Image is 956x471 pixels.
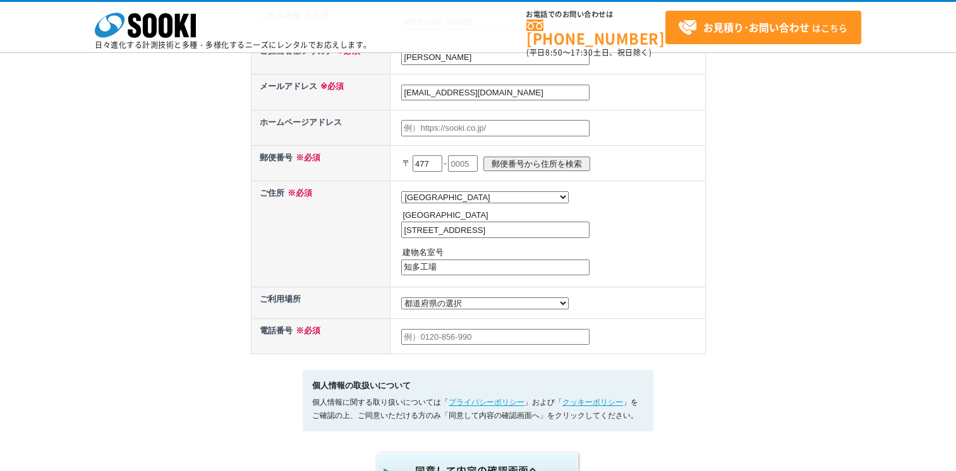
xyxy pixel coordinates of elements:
p: 日々進化する計測技術と多種・多様化するニーズにレンタルでお応えします。 [95,41,372,49]
th: ホームページアドレス [251,110,390,145]
a: [PHONE_NUMBER] [526,20,665,45]
span: ※必須 [284,188,312,198]
input: 例）0120-856-990 [401,329,590,345]
span: ※必須 [317,81,344,91]
input: 郵便番号から住所を検索 [483,157,590,171]
th: ご利用場所 [251,287,390,319]
strong: お見積り･お問い合わせ [703,20,809,35]
a: お見積り･お問い合わせはこちら [665,11,861,44]
p: [GEOGRAPHIC_DATA] [402,209,702,222]
select: /* 20250204 MOD ↑ */ /* 20241122 MOD ↑ */ [401,297,569,309]
input: 550 [413,155,442,172]
span: (平日 ～ 土日、祝日除く) [526,47,651,58]
input: 0005 [448,155,478,172]
a: プライバシーポリシー [449,398,524,407]
th: 電話番号 [251,318,390,354]
p: 個人情報に関する取り扱いについては「 」および「 」をご確認の上、ご同意いただける方のみ「同意して内容の確認画面へ」をクリックしてください。 [312,396,644,422]
span: お電話でのお問い合わせは [526,11,665,18]
input: 例）https://sooki.co.jp/ [401,120,590,136]
th: ご住所 [251,181,390,287]
input: 例）大阪市西区西本町1-15-10 [401,222,590,238]
h5: 個人情報の取扱いについて [312,379,644,393]
p: 建物名室号 [402,246,702,259]
input: 例）example@sooki.co.jp [401,85,590,101]
span: はこちら [678,18,847,37]
p: 〒 - [402,150,702,177]
span: 17:30 [571,47,593,58]
th: 郵便番号 [251,145,390,181]
span: ※必須 [293,326,320,335]
span: ※必須 [293,153,320,162]
th: メールアドレス [251,75,390,110]
a: クッキーポリシー [562,398,623,407]
span: 8:50 [545,47,563,58]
